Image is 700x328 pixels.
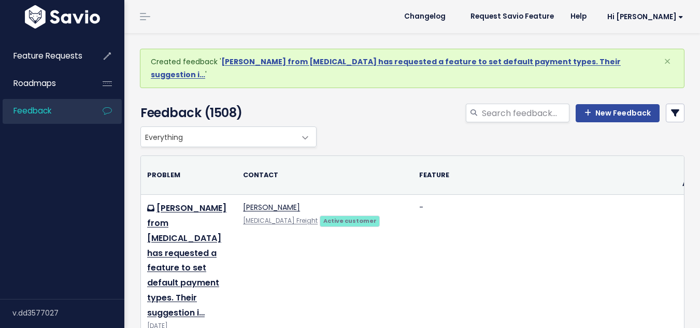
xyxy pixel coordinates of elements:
a: Feature Requests [3,44,86,68]
div: v.dd3577027 [12,300,124,326]
div: Created feedback ' ' [140,49,684,88]
span: Everything [141,127,295,147]
img: logo-white.9d6f32f41409.svg [22,5,103,28]
a: Feedback [3,99,86,123]
span: Hi [PERSON_NAME] [607,13,683,21]
a: Help [562,9,595,24]
a: [PERSON_NAME] [243,202,300,212]
a: [PERSON_NAME] from [MEDICAL_DATA] has requested a feature to set default payment types. Their sug... [147,202,226,319]
a: Active customer [320,215,380,225]
span: × [664,53,671,70]
span: Everything [140,126,317,147]
h4: Feedback (1508) [140,104,311,122]
a: [MEDICAL_DATA] Freight [243,217,318,225]
span: Changelog [404,13,446,20]
a: New Feedback [576,104,660,123]
th: Problem [141,156,237,194]
a: Request Savio Feature [462,9,562,24]
span: Roadmaps [13,78,56,89]
a: Hi [PERSON_NAME] [595,9,692,25]
a: Roadmaps [3,72,86,95]
span: Feature Requests [13,50,82,61]
strong: Active customer [323,217,377,225]
a: [PERSON_NAME] from [MEDICAL_DATA] has requested a feature to set default payment types. Their sug... [151,56,621,80]
th: Feature [413,156,676,194]
span: Feedback [13,105,51,116]
th: Contact [237,156,413,194]
button: Close [653,49,681,74]
input: Search feedback... [481,104,569,122]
